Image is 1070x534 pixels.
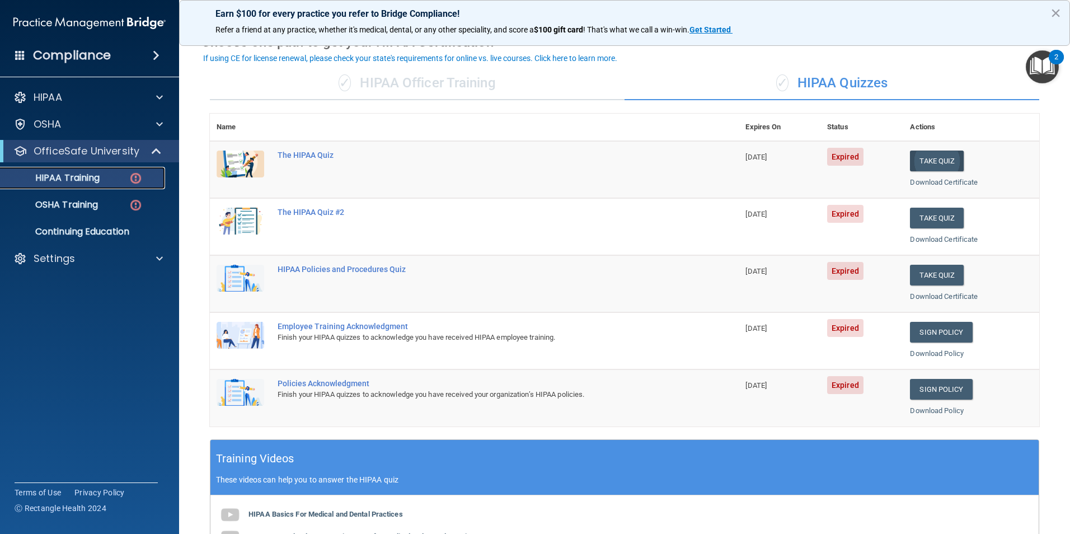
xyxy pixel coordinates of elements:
[13,118,163,131] a: OSHA
[910,208,964,228] button: Take Quiz
[903,114,1039,141] th: Actions
[910,265,964,285] button: Take Quiz
[278,379,683,388] div: Policies Acknowledgment
[278,208,683,217] div: The HIPAA Quiz #2
[910,178,978,186] a: Download Certificate
[13,12,166,34] img: PMB logo
[210,114,271,141] th: Name
[776,74,789,91] span: ✓
[13,91,163,104] a: HIPAA
[827,376,863,394] span: Expired
[216,449,294,469] h5: Training Videos
[745,267,767,275] span: [DATE]
[583,25,689,34] span: ! That's what we call a win-win.
[278,265,683,274] div: HIPAA Policies and Procedures Quiz
[13,144,162,158] a: OfficeSafe University
[74,487,125,498] a: Privacy Policy
[625,67,1039,100] div: HIPAA Quizzes
[7,172,100,184] p: HIPAA Training
[910,292,978,301] a: Download Certificate
[910,406,964,415] a: Download Policy
[278,331,683,344] div: Finish your HIPAA quizzes to acknowledge you have received HIPAA employee training.
[278,151,683,160] div: The HIPAA Quiz
[910,322,972,343] a: Sign Policy
[827,148,863,166] span: Expired
[278,388,683,401] div: Finish your HIPAA quizzes to acknowledge you have received your organization’s HIPAA policies.
[15,503,106,514] span: Ⓒ Rectangle Health 2024
[339,74,351,91] span: ✓
[201,53,619,64] button: If using CE for license renewal, please check your state's requirements for online vs. live cours...
[1026,50,1059,83] button: Open Resource Center, 2 new notifications
[33,48,111,63] h4: Compliance
[1054,57,1058,72] div: 2
[534,25,583,34] strong: $100 gift card
[1050,4,1061,22] button: Close
[827,205,863,223] span: Expired
[129,171,143,185] img: danger-circle.6113f641.png
[210,67,625,100] div: HIPAA Officer Training
[7,199,98,210] p: OSHA Training
[15,487,61,498] a: Terms of Use
[203,54,617,62] div: If using CE for license renewal, please check your state's requirements for online vs. live cours...
[34,91,62,104] p: HIPAA
[215,25,534,34] span: Refer a friend at any practice, whether it's medical, dental, or any other speciality, and score a
[820,114,903,141] th: Status
[745,381,767,390] span: [DATE]
[7,226,160,237] p: Continuing Education
[689,25,731,34] strong: Get Started
[248,510,403,518] b: HIPAA Basics For Medical and Dental Practices
[34,118,62,131] p: OSHA
[216,475,1033,484] p: These videos can help you to answer the HIPAA quiz
[910,349,964,358] a: Download Policy
[739,114,820,141] th: Expires On
[910,235,978,243] a: Download Certificate
[13,252,163,265] a: Settings
[910,151,964,171] button: Take Quiz
[34,252,75,265] p: Settings
[827,319,863,337] span: Expired
[910,379,972,400] a: Sign Policy
[215,8,1034,19] p: Earn $100 for every practice you refer to Bridge Compliance!
[827,262,863,280] span: Expired
[745,210,767,218] span: [DATE]
[745,324,767,332] span: [DATE]
[745,153,767,161] span: [DATE]
[689,25,733,34] a: Get Started
[34,144,139,158] p: OfficeSafe University
[219,504,241,526] img: gray_youtube_icon.38fcd6cc.png
[278,322,683,331] div: Employee Training Acknowledgment
[129,198,143,212] img: danger-circle.6113f641.png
